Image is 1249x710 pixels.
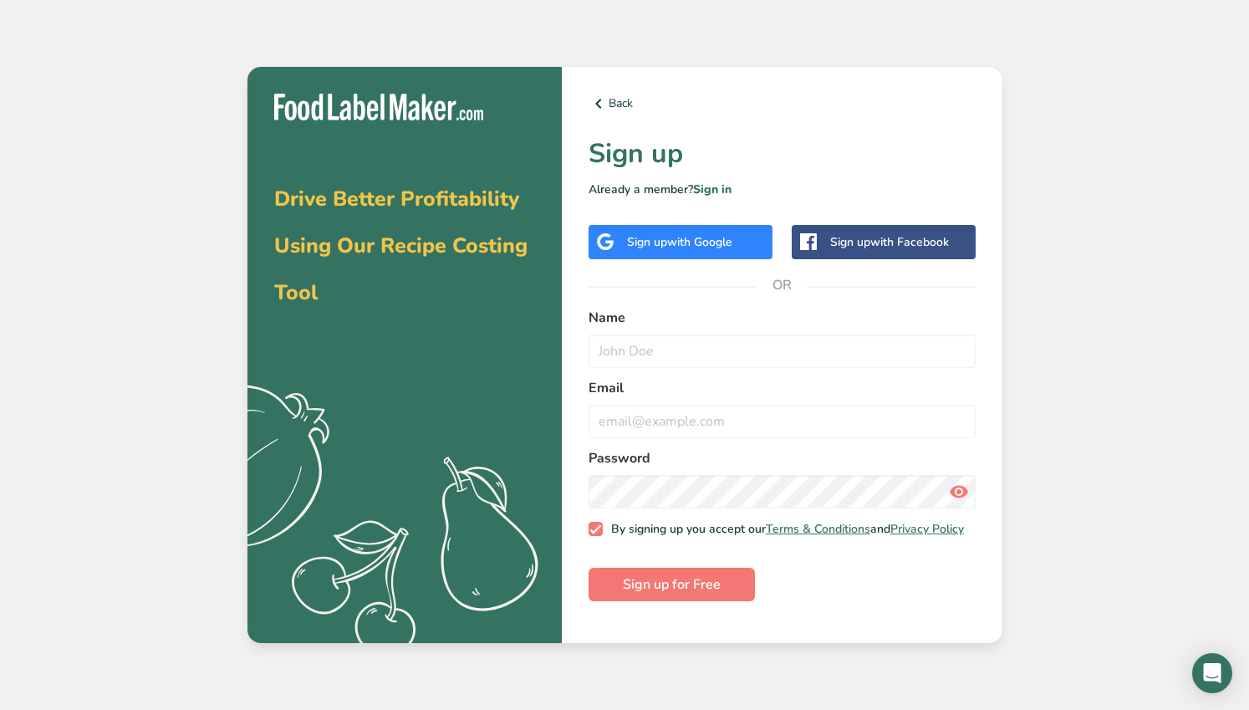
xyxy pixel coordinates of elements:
a: Terms & Conditions [766,521,870,537]
div: Open Intercom Messenger [1192,653,1232,693]
div: Sign up [627,233,732,251]
a: Back [589,94,976,114]
span: Drive Better Profitability Using Our Recipe Costing Tool [274,185,528,307]
span: with Facebook [870,234,949,250]
a: Privacy Policy [890,521,964,537]
span: By signing up you accept our and [603,522,964,537]
label: Email [589,378,976,398]
a: Sign in [693,181,732,197]
label: Password [589,448,976,468]
span: with Google [667,234,732,250]
span: OR [757,260,807,310]
input: email@example.com [589,405,976,438]
button: Sign up for Free [589,568,755,601]
label: Name [589,308,976,328]
p: Already a member? [589,181,976,198]
div: Sign up [830,233,949,251]
span: Sign up for Free [623,575,721,595]
input: John Doe [589,335,976,368]
img: Food Label Maker [274,94,483,121]
h1: Sign up [589,134,976,174]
